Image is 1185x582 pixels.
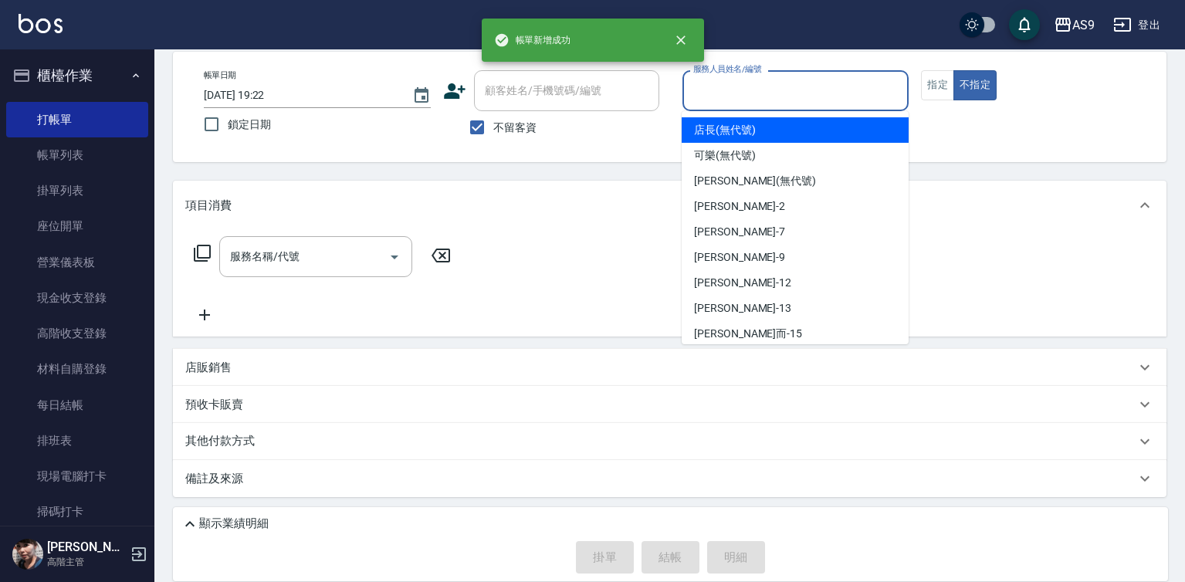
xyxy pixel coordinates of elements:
[12,539,43,570] img: Person
[403,77,440,114] button: Choose date, selected date is 2025-09-13
[47,540,126,555] h5: [PERSON_NAME]
[6,423,148,458] a: 排班表
[6,245,148,280] a: 營業儀表板
[664,23,698,57] button: close
[953,70,997,100] button: 不指定
[6,280,148,316] a: 現金收支登錄
[173,349,1166,386] div: 店販銷售
[693,63,761,75] label: 服務人員姓名/編號
[6,137,148,173] a: 帳單列表
[6,351,148,387] a: 材料自購登錄
[1009,9,1040,40] button: save
[185,198,232,214] p: 項目消費
[6,494,148,530] a: 掃碼打卡
[493,120,537,136] span: 不留客資
[6,208,148,244] a: 座位開單
[694,173,816,189] span: [PERSON_NAME] (無代號)
[173,423,1166,460] div: 其他付款方式
[6,316,148,351] a: 高階收支登錄
[694,300,791,316] span: [PERSON_NAME] -13
[694,249,785,266] span: [PERSON_NAME] -9
[199,516,269,532] p: 顯示業績明細
[19,14,63,33] img: Logo
[185,433,262,450] p: 其他付款方式
[185,397,243,413] p: 預收卡販賣
[694,122,756,138] span: 店長 (無代號)
[694,147,756,164] span: 可樂 (無代號)
[382,245,407,269] button: Open
[694,326,802,342] span: [PERSON_NAME]而 -15
[6,102,148,137] a: 打帳單
[185,360,232,376] p: 店販銷售
[6,56,148,96] button: 櫃檯作業
[1072,15,1095,35] div: AS9
[6,173,148,208] a: 掛單列表
[47,555,126,569] p: 高階主管
[228,117,271,133] span: 鎖定日期
[694,275,791,291] span: [PERSON_NAME] -12
[1048,9,1101,41] button: AS9
[694,224,785,240] span: [PERSON_NAME] -7
[6,458,148,494] a: 現場電腦打卡
[1107,11,1166,39] button: 登出
[204,69,236,81] label: 帳單日期
[921,70,954,100] button: 指定
[173,386,1166,423] div: 預收卡販賣
[173,181,1166,230] div: 項目消費
[494,32,571,48] span: 帳單新增成功
[185,471,243,487] p: 備註及來源
[694,198,785,215] span: [PERSON_NAME] -2
[204,83,397,108] input: YYYY/MM/DD hh:mm
[6,387,148,423] a: 每日結帳
[173,460,1166,497] div: 備註及來源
